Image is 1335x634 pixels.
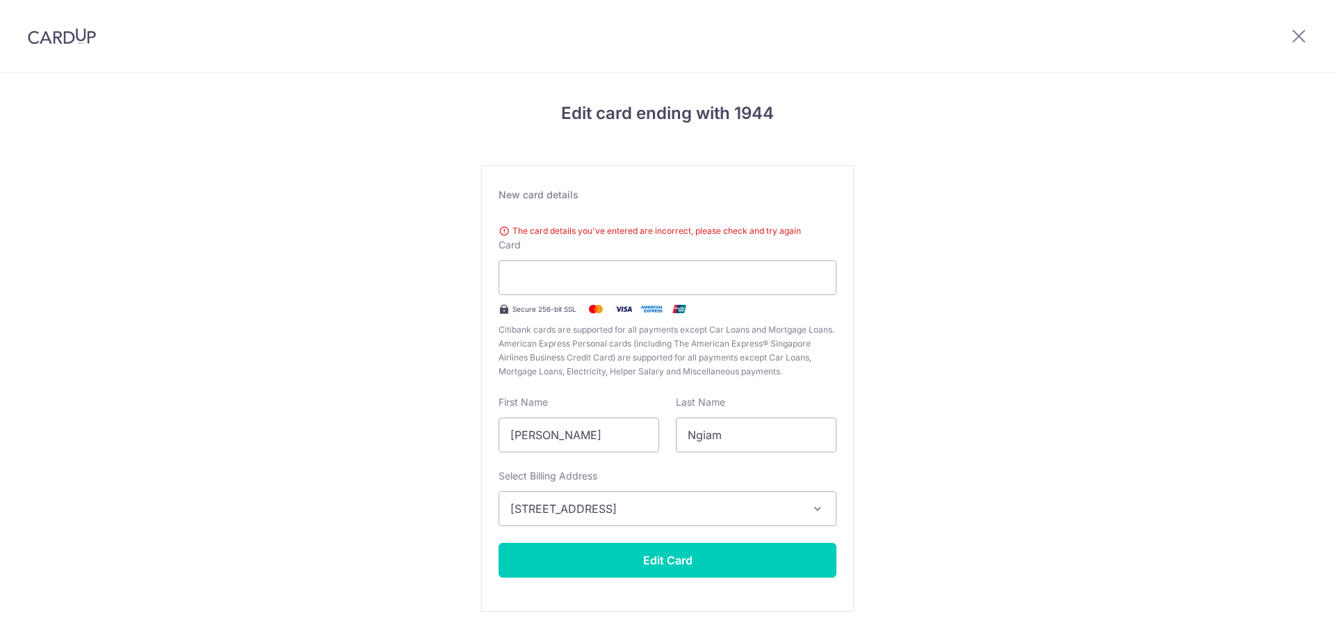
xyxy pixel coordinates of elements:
[510,269,825,286] iframe: Secure card payment input frame
[499,323,836,379] span: Citibank cards are supported for all payments except Car Loans and Mortgage Loans. American Expre...
[499,224,836,238] div: The card details you've entered are incorrect, please check and try again
[665,301,693,317] img: .alt.unionpay
[499,395,548,409] label: First Name
[676,395,725,409] label: Last Name
[499,238,521,252] label: Card
[499,543,836,578] button: Edit Card
[499,418,659,452] input: Cardholder First Name
[510,500,800,517] span: [STREET_ADDRESS]
[638,301,665,317] img: .alt.amex
[28,28,96,45] img: CardUp
[499,491,836,526] button: [STREET_ADDRESS]
[610,301,638,317] img: Visa
[499,188,836,202] div: New card details
[512,303,576,315] span: Secure 256-bit SSL
[582,301,610,317] img: Mastercard
[676,418,836,452] input: Cardholder Last Name
[481,101,854,126] h4: Edit card ending with 1944
[499,469,597,483] label: Select Billing Address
